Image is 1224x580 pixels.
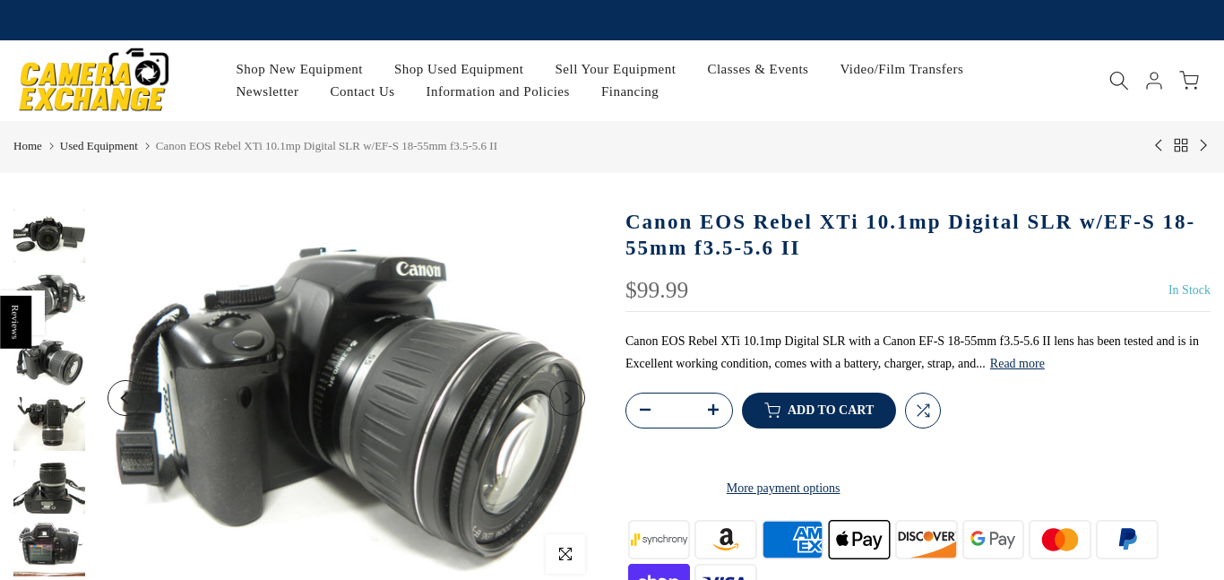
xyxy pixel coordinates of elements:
[742,393,896,429] button: Add to cart
[759,517,826,561] img: american express
[13,137,42,155] a: Home
[893,517,961,561] img: discover
[585,81,675,103] a: Financing
[990,356,1045,372] button: Read more
[379,58,540,81] a: Shop Used Equipment
[625,209,1211,261] h1: Canon EOS Rebel XTi 10.1mp Digital SLR w/EF-S 18-55mm f3.5-5.6 II
[1094,517,1161,561] img: paypal
[693,517,760,561] img: amazon payments
[220,81,315,103] a: Newsletter
[315,81,410,103] a: Contact Us
[539,58,692,81] a: Sell Your Equipment
[220,58,379,81] a: Shop New Equipment
[625,279,688,302] div: $99.99
[826,517,893,561] img: apple pay
[625,477,941,499] a: More payment options
[625,330,1211,375] p: Canon EOS Rebel XTi 10.1mp Digital SLR with a Canon EF-S 18-55mm f3.5-5.6 II lens has been tested...
[410,81,585,103] a: Information and Policies
[156,139,497,152] span: Canon EOS Rebel XTi 10.1mp Digital SLR w/EF-S 18-55mm f3.5-5.6 II
[549,380,585,416] button: Next
[625,517,693,561] img: synchrony
[824,58,979,81] a: Video/Film Transfers
[692,58,824,81] a: Classes & Events
[788,404,874,417] span: Add to cart
[1168,283,1211,297] span: In Stock
[1027,517,1094,561] img: master
[960,517,1027,561] img: google pay
[108,380,143,416] button: Previous
[60,137,138,155] a: Used Equipment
